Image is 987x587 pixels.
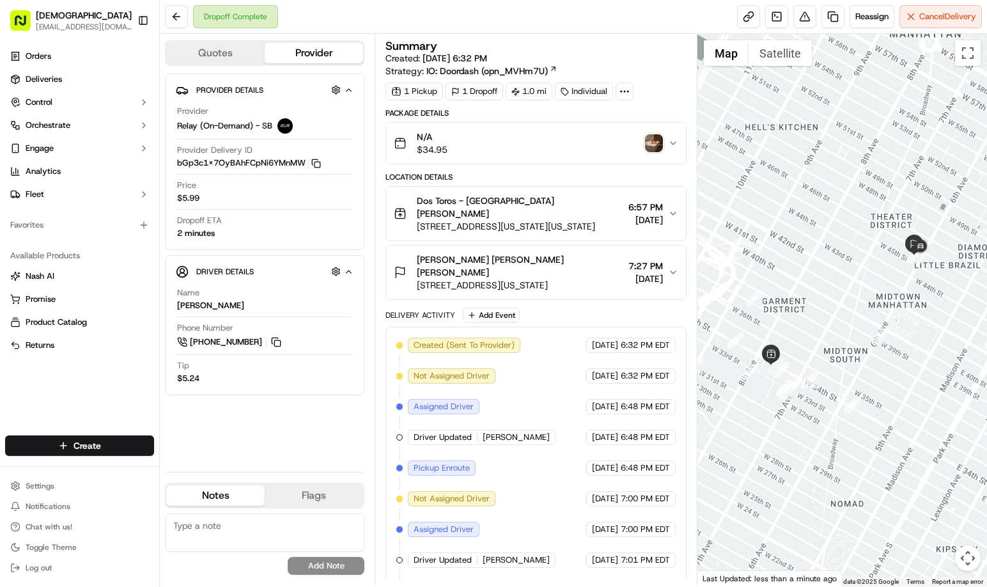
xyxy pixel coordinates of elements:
[177,228,215,239] div: 2 minutes
[5,246,154,266] div: Available Products
[26,270,54,282] span: Nash AI
[36,22,132,32] button: [EMAIL_ADDRESS][DOMAIN_NAME]
[592,493,618,505] span: [DATE]
[10,293,149,305] a: Promise
[26,97,52,108] span: Control
[628,260,663,272] span: 7:27 PM
[414,493,490,505] span: Not Assigned Driver
[628,214,663,226] span: [DATE]
[5,46,154,67] a: Orders
[417,130,447,143] span: N/A
[742,364,758,380] div: 2
[872,328,889,345] div: 13
[26,143,54,154] span: Engage
[177,373,199,384] div: $5.24
[10,317,149,328] a: Product Catalog
[277,118,293,134] img: relay_logo_black.png
[5,161,154,182] a: Analytics
[196,267,254,277] span: Driver Details
[414,432,472,443] span: Driver Updated
[899,5,982,28] button: CancelDelivery
[621,401,670,412] span: 6:48 PM EDT
[749,40,812,66] button: Show satellite imagery
[417,279,623,292] span: [STREET_ADDRESS][US_STATE]
[5,497,154,515] button: Notifications
[621,524,670,535] span: 7:00 PM EDT
[687,357,703,374] div: 1
[414,554,472,566] span: Driver Updated
[483,432,550,443] span: [PERSON_NAME]
[177,180,196,191] span: Price
[621,340,670,351] span: 6:32 PM EDT
[829,578,899,585] span: Map data ©2025 Google
[177,120,272,132] span: Relay (On-Demand) - SB
[127,45,155,54] span: Pylon
[628,201,663,214] span: 6:57 PM
[426,65,548,77] span: IO: Doordash (opn_MVHm7U)
[36,9,132,22] button: [DEMOGRAPHIC_DATA]
[176,79,354,100] button: Provider Details
[414,462,470,474] span: Pickup Enroute
[10,340,149,351] a: Returns
[417,220,623,233] span: [STREET_ADDRESS][US_STATE][US_STATE]
[26,74,62,85] span: Deliveries
[463,308,520,323] button: Add Event
[5,518,154,536] button: Chat with us!
[177,360,189,372] span: Tip
[592,370,618,382] span: [DATE]
[10,270,149,282] a: Nash AI
[177,300,244,311] div: [PERSON_NAME]
[621,493,670,505] span: 7:00 PM EDT
[385,108,687,118] div: Package Details
[386,246,686,299] button: [PERSON_NAME] [PERSON_NAME] [PERSON_NAME][STREET_ADDRESS][US_STATE]7:27 PM[DATE]
[5,335,154,356] button: Returns
[265,485,363,506] button: Flags
[592,524,618,535] span: [DATE]
[385,172,687,182] div: Location Details
[26,189,44,200] span: Fleet
[5,184,154,205] button: Fleet
[592,401,618,412] span: [DATE]
[177,192,199,204] span: $5.99
[385,52,487,65] span: Created:
[90,44,155,54] a: Powered byPylon
[5,435,154,456] button: Create
[190,336,262,348] span: [PHONE_NUMBER]
[746,290,763,306] div: 4
[177,145,253,156] span: Provider Delivery ID
[385,40,437,52] h3: Summary
[628,272,663,285] span: [DATE]
[166,43,265,63] button: Quotes
[621,462,670,474] span: 6:48 PM EDT
[26,120,70,131] span: Orchestrate
[701,570,743,586] img: Google
[955,545,981,571] button: Map camera controls
[5,266,154,286] button: Nash AI
[701,570,743,586] a: Open this area in Google Maps (opens a new window)
[5,69,154,90] a: Deliveries
[423,52,487,64] span: [DATE] 6:32 PM
[955,40,981,66] button: Toggle fullscreen view
[426,65,557,77] a: IO: Doordash (opn_MVHm7U)
[592,462,618,474] span: [DATE]
[177,322,233,334] span: Phone Number
[621,554,670,566] span: 7:01 PM EDT
[26,542,77,552] span: Toggle Theme
[506,82,552,100] div: 1.0 mi
[906,578,924,585] a: Terms (opens in new tab)
[802,372,818,388] div: 11
[385,82,443,100] div: 1 Pickup
[414,340,515,351] span: Created (Sent To Provider)
[26,51,51,62] span: Orders
[5,138,154,159] button: Engage
[592,554,618,566] span: [DATE]
[5,289,154,309] button: Promise
[26,522,72,532] span: Chat with us!
[177,157,321,169] button: bGp3c1x7OyBAhFCpNi6YMnMW
[265,43,363,63] button: Provider
[26,166,61,177] span: Analytics
[385,65,557,77] div: Strategy:
[621,432,670,443] span: 6:48 PM EDT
